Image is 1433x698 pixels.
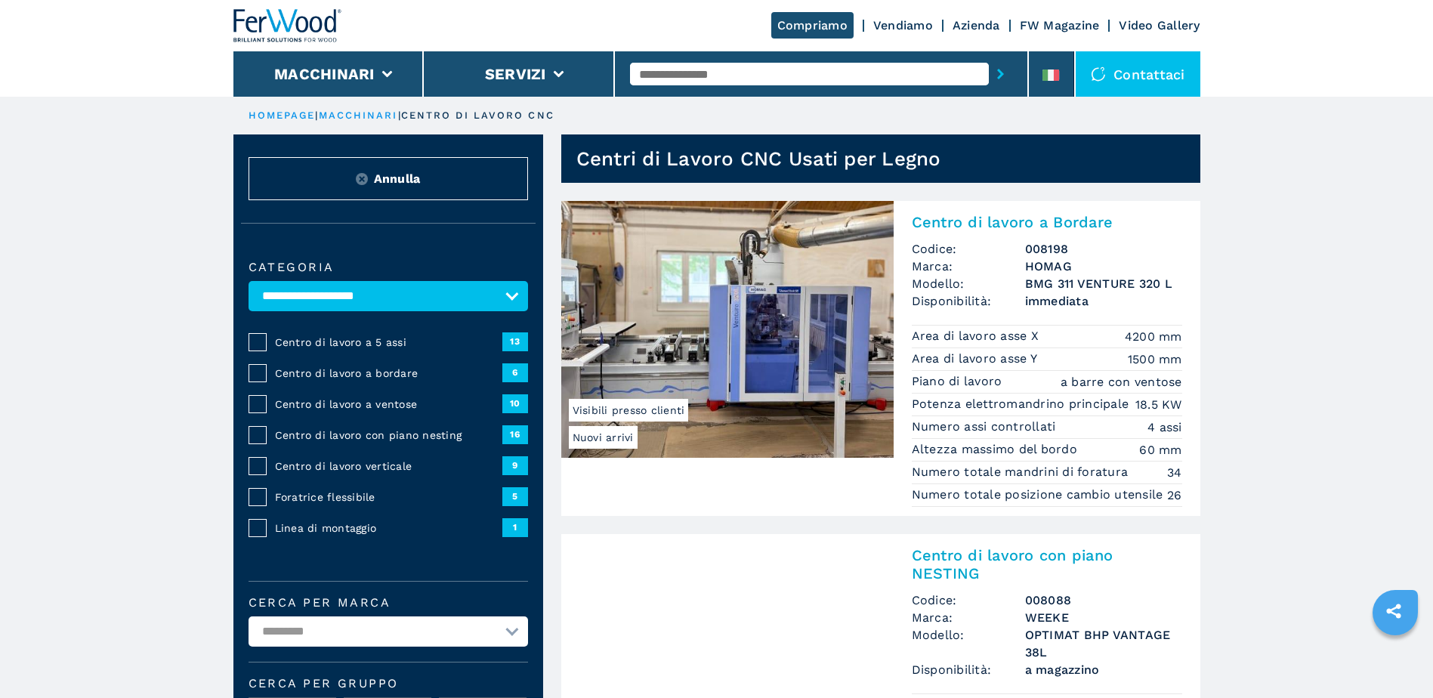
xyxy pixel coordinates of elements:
span: Visibili presso clienti [569,399,689,422]
h3: 008088 [1025,591,1182,609]
p: Altezza massimo del bordo [912,441,1082,458]
h3: BMG 311 VENTURE 320 L [1025,275,1182,292]
h2: Centro di lavoro con piano NESTING [912,546,1182,582]
span: a magazzino [1025,661,1182,678]
h3: HOMAG [1025,258,1182,275]
h1: Centri di Lavoro CNC Usati per Legno [576,147,941,171]
em: 26 [1167,486,1182,504]
span: Marca: [912,609,1025,626]
span: Centro di lavoro a 5 assi [275,335,502,350]
p: Area di lavoro asse Y [912,351,1042,367]
em: 60 mm [1139,441,1181,459]
button: Servizi [485,65,546,83]
span: Cerca per Gruppo [249,678,528,690]
span: Codice: [912,591,1025,609]
span: Modello: [912,275,1025,292]
a: Vendiamo [873,18,933,32]
p: Potenza elettromandrino principale [912,396,1133,412]
span: Nuovi arrivi [569,426,638,449]
em: 4 assi [1147,418,1182,436]
a: macchinari [319,110,398,121]
img: Centro di lavoro a Bordare HOMAG BMG 311 VENTURE 320 L [561,201,894,458]
label: Categoria [249,261,528,273]
p: Area di lavoro asse X [912,328,1043,344]
span: Disponibilità: [912,292,1025,310]
p: centro di lavoro cnc [401,109,554,122]
span: 10 [502,394,528,412]
span: | [315,110,318,121]
p: Piano di lavoro [912,373,1006,390]
img: Ferwood [233,9,342,42]
em: 4200 mm [1125,328,1182,345]
p: Numero totale posizione cambio utensile [912,486,1167,503]
button: Macchinari [274,65,375,83]
span: Marca: [912,258,1025,275]
span: 5 [502,487,528,505]
p: Numero assi controllati [912,418,1060,435]
em: a barre con ventose [1061,373,1182,391]
em: 34 [1167,464,1182,481]
span: 13 [502,332,528,351]
button: submit-button [989,57,1012,91]
h3: OPTIMAT BHP VANTAGE 38L [1025,626,1182,661]
p: Numero totale mandrini di foratura [912,464,1132,480]
span: Centro di lavoro con piano nesting [275,428,502,443]
span: Linea di montaggio [275,520,502,536]
span: Centro di lavoro a bordare [275,366,502,381]
span: | [398,110,401,121]
span: Codice: [912,240,1025,258]
span: Disponibilità: [912,661,1025,678]
label: Cerca per marca [249,597,528,609]
img: Contattaci [1091,66,1106,82]
span: Centro di lavoro verticale [275,459,502,474]
a: sharethis [1375,592,1413,630]
em: 1500 mm [1128,351,1182,368]
h2: Centro di lavoro a Bordare [912,213,1182,231]
span: 6 [502,363,528,381]
button: ResetAnnulla [249,157,528,200]
span: Annulla [374,170,421,187]
div: Contattaci [1076,51,1200,97]
a: Compriamo [771,12,854,39]
img: Reset [356,173,368,185]
span: 1 [502,518,528,536]
a: Video Gallery [1119,18,1200,32]
span: 9 [502,456,528,474]
h3: 008198 [1025,240,1182,258]
a: FW Magazine [1020,18,1100,32]
a: HOMEPAGE [249,110,316,121]
span: Foratrice flessibile [275,490,502,505]
span: immediata [1025,292,1182,310]
a: Azienda [953,18,1000,32]
span: Centro di lavoro a ventose [275,397,502,412]
em: 18.5 KW [1135,396,1182,413]
iframe: Chat [1369,630,1422,687]
span: Modello: [912,626,1025,661]
a: Centro di lavoro a Bordare HOMAG BMG 311 VENTURE 320 LNuovi arriviVisibili presso clientiCentro d... [561,201,1200,516]
span: 16 [502,425,528,443]
h3: WEEKE [1025,609,1182,626]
